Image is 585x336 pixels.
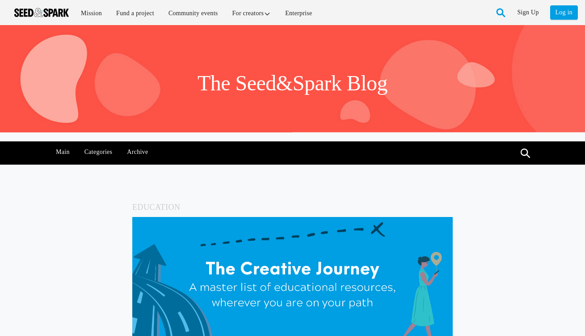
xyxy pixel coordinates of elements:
a: Categories [80,141,117,163]
a: Archive [122,141,153,163]
a: Log in [550,5,578,20]
h1: The Seed&Spark Blog [198,70,387,97]
a: Sign Up [518,5,539,20]
a: Community events [162,4,224,23]
a: Mission [75,4,108,23]
img: Seed amp; Spark [14,8,69,17]
a: Enterprise [279,4,318,23]
h5: Education [132,200,453,214]
a: Fund a project [110,4,160,23]
a: Main [51,141,75,163]
a: For creators [226,4,278,23]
